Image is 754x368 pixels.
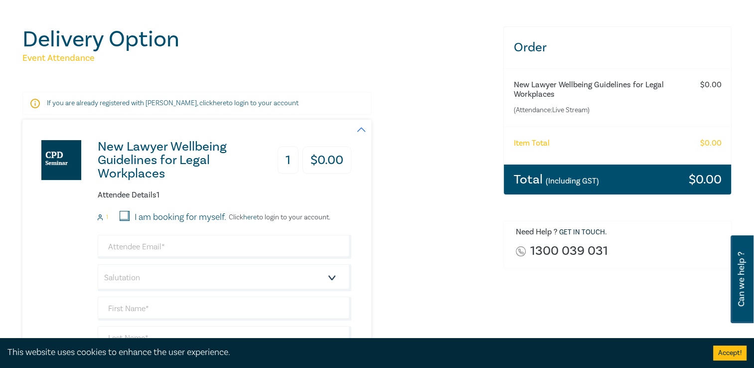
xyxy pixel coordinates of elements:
h6: Need Help ? . [516,227,724,237]
small: (Including GST) [546,176,599,186]
span: Can we help ? [737,241,746,317]
input: Attendee Email* [98,235,351,259]
img: New Lawyer Wellbeing Guidelines for Legal Workplaces [41,140,81,180]
h6: $ 0.00 [700,80,721,90]
button: Accept cookies [713,346,747,361]
a: here [213,99,226,108]
p: Click to login to your account. [226,213,330,221]
h3: Total [514,173,599,186]
input: Last Name* [98,326,351,350]
h6: Item Total [514,139,550,148]
h1: Delivery Option [22,26,491,52]
h3: New Lawyer Wellbeing Guidelines for Legal Workplaces [98,140,262,181]
div: This website uses cookies to enhance the user experience. [7,346,698,359]
h6: $ 0.00 [700,139,721,148]
h3: 1 [278,147,299,174]
p: If you are already registered with [PERSON_NAME], click to login to your account [47,98,347,108]
h6: Attendee Details 1 [98,190,351,200]
a: Get in touch [559,228,605,237]
small: 1 [106,214,108,221]
label: I am booking for myself. [135,211,226,224]
a: here [243,213,257,222]
h5: Event Attendance [22,52,491,64]
h3: $ 0.00 [688,173,721,186]
a: 1300 039 031 [530,244,607,258]
small: (Attendance: Live Stream ) [514,105,682,115]
h3: $ 0.00 [302,147,351,174]
input: First Name* [98,297,351,321]
h6: New Lawyer Wellbeing Guidelines for Legal Workplaces [514,80,682,99]
h3: Order [504,27,732,68]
